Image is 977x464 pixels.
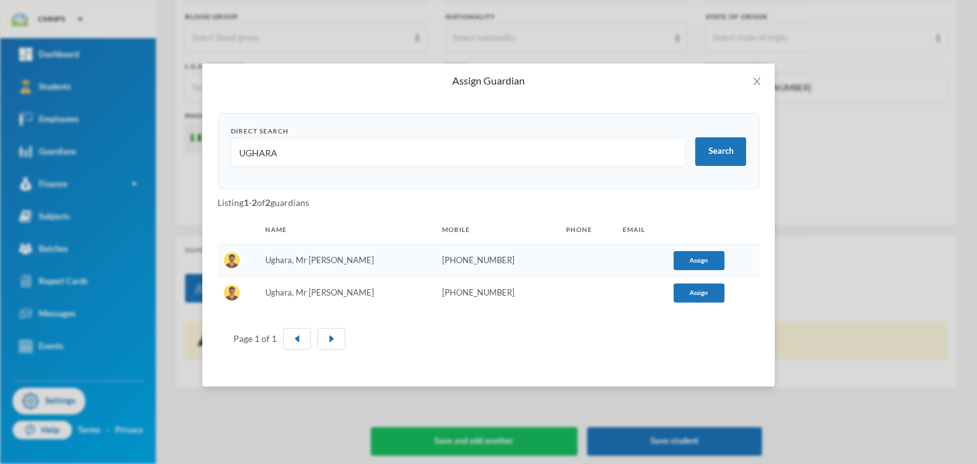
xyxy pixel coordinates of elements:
[252,197,257,208] b: 2
[231,126,686,136] div: Direct Search
[218,74,759,88] div: Assign Guardian
[674,283,724,303] button: Assign
[436,215,560,244] th: Mobile
[233,332,277,345] div: Page 1 of 1
[224,285,240,301] img: GUARDIAN
[218,197,309,208] span: Listing - of guardians
[238,139,679,167] input: Name, Phone number, Email Address
[616,215,667,244] th: Email
[259,215,436,244] th: Name
[674,251,724,270] button: Assign
[224,252,240,268] img: GUARDIAN
[265,197,270,208] b: 2
[259,244,436,276] td: Ughara, Mr [PERSON_NAME]
[244,197,249,208] b: 1
[259,276,436,309] td: Ughara, Mr [PERSON_NAME]
[436,276,560,309] td: [PHONE_NUMBER]
[436,244,560,276] td: [PHONE_NUMBER]
[560,215,616,244] th: Phone
[695,137,746,166] button: Search
[752,76,762,86] i: icon: close
[739,64,775,99] button: Close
